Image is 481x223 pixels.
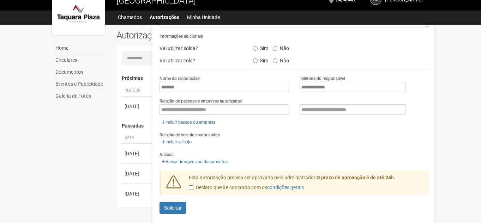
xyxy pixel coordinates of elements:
[54,78,106,90] a: Eventos e Publicidade
[273,43,289,51] label: Não
[317,175,395,180] strong: O prazo de aprovação é de até 24h.
[125,190,151,197] div: [DATE]
[116,30,267,41] h2: Autorizações
[253,55,268,64] label: Sim
[54,42,106,54] a: Home
[184,174,429,195] div: Esta autorização precisa ser aprovada pelo administrador.
[54,66,106,78] a: Documentos
[164,205,182,211] span: Solicitar
[160,33,203,39] label: Informações adicionais
[273,58,277,63] input: Não
[160,75,200,82] label: Nome do responsável
[189,184,304,191] label: Declaro que li e concordo com os
[122,85,154,97] th: Período
[160,138,194,146] a: Incluir veículo
[253,46,258,51] input: Sim
[125,103,151,110] div: [DATE]
[160,151,174,158] label: Anexos
[189,185,193,190] input: Declaro que li e concordo com oscondições gerais
[273,46,277,51] input: Não
[122,132,154,144] th: Data
[187,12,220,22] a: Minha Unidade
[160,132,220,138] label: Relação de veículos autorizados
[125,170,151,177] div: [DATE]
[253,43,268,51] label: Sim
[54,90,106,102] a: Galeria de Fotos
[150,12,179,22] a: Autorizações
[122,123,424,129] h4: Passadas
[122,76,424,81] h4: Próximas
[54,54,106,66] a: Circulares
[160,158,230,166] a: Anexar imagens ou documentos
[154,55,247,66] div: Vai utilizar cola?
[125,150,151,157] div: [DATE]
[300,75,345,82] label: Telefone do responsável
[118,12,142,22] a: Chamados
[160,118,218,126] a: Incluir pessoa ou empresa
[253,58,258,63] input: Sim
[267,185,304,190] a: condições gerais
[160,202,186,214] button: Solicitar
[154,43,247,54] div: Vai utilizar solda?
[160,98,242,104] label: Relação de pessoas e empresas autorizadas
[273,55,289,64] label: Não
